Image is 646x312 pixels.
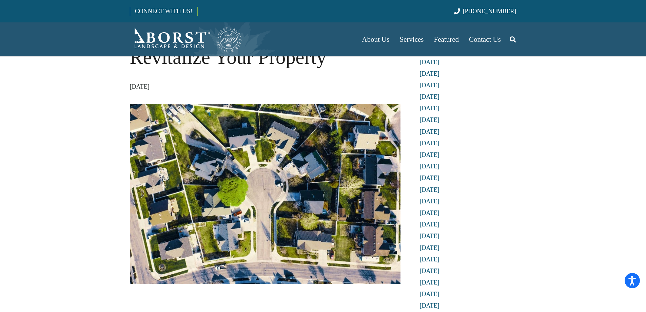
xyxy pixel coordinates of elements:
[420,128,439,135] a: [DATE]
[420,279,439,286] a: [DATE]
[469,35,501,43] span: Contact Us
[420,302,439,309] a: [DATE]
[434,35,459,43] span: Featured
[394,22,429,56] a: Services
[420,116,439,123] a: [DATE]
[130,3,197,19] a: CONNECT WITH US!
[420,70,439,77] a: [DATE]
[420,151,439,158] a: [DATE]
[420,105,439,112] a: [DATE]
[420,175,439,181] a: [DATE]
[420,268,439,274] a: [DATE]
[464,22,506,56] a: Contact Us
[362,35,389,43] span: About Us
[420,291,439,297] a: [DATE]
[420,186,439,193] a: [DATE]
[420,59,439,66] a: [DATE]
[420,82,439,89] a: [DATE]
[399,35,424,43] span: Services
[130,104,400,284] img: cul de sac landscaping ideas
[506,31,520,48] a: Search
[420,198,439,205] a: [DATE]
[130,26,242,53] a: Borst-Logo
[420,209,439,216] a: [DATE]
[357,22,394,56] a: About Us
[420,93,439,100] a: [DATE]
[420,140,439,147] a: [DATE]
[429,22,464,56] a: Featured
[454,8,516,15] a: [PHONE_NUMBER]
[130,81,150,92] time: 22 December 2022 at 12:57:41 America/New_York
[420,163,439,170] a: [DATE]
[420,233,439,239] a: [DATE]
[420,244,439,251] a: [DATE]
[463,8,516,15] span: [PHONE_NUMBER]
[420,221,439,228] a: [DATE]
[420,256,439,263] a: [DATE]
